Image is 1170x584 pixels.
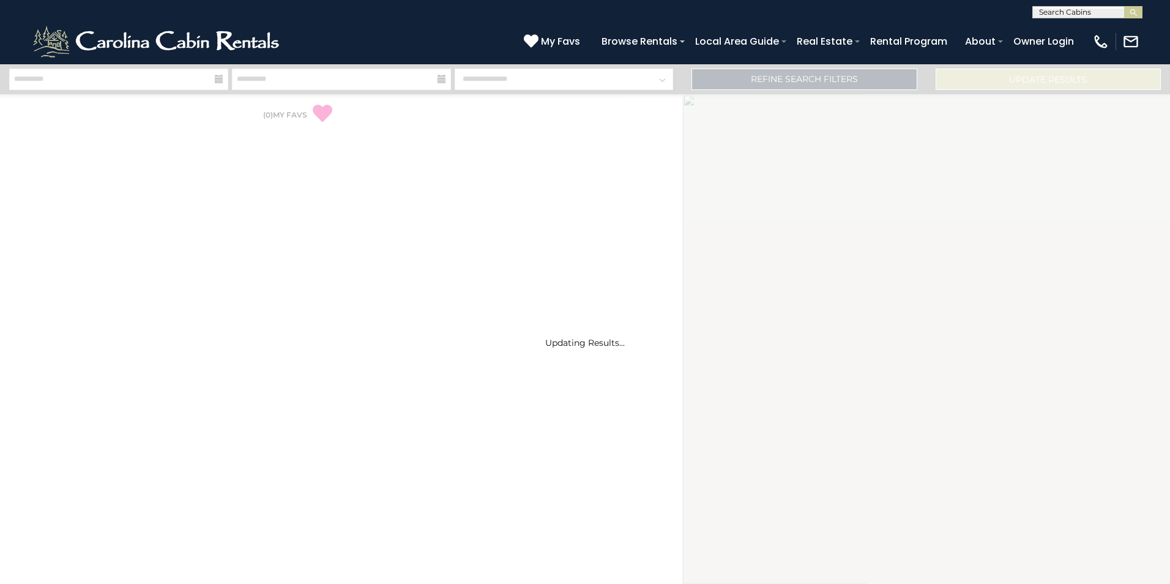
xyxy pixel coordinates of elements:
a: Browse Rentals [595,31,684,52]
img: mail-regular-white.png [1122,33,1139,50]
img: White-1-2.png [31,23,285,60]
a: Owner Login [1007,31,1080,52]
a: Local Area Guide [689,31,785,52]
a: Real Estate [791,31,859,52]
a: My Favs [524,34,583,50]
img: phone-regular-white.png [1092,33,1109,50]
span: My Favs [541,34,580,49]
a: About [959,31,1002,52]
a: Rental Program [864,31,953,52]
